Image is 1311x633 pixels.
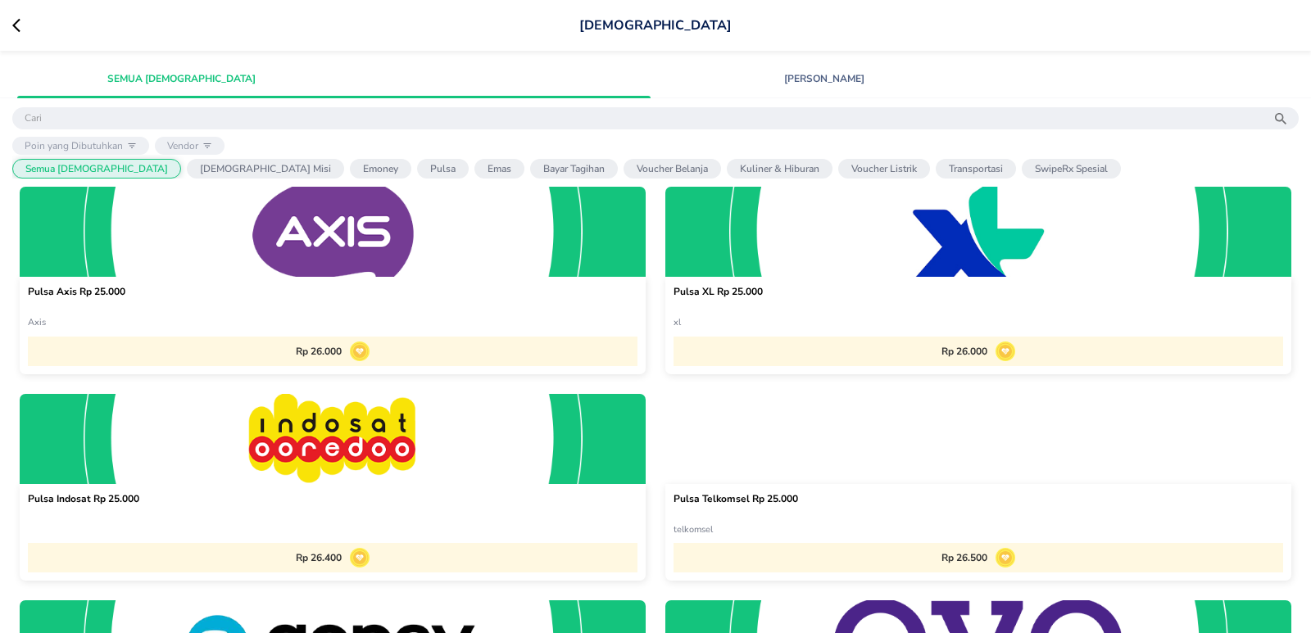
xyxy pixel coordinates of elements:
p: [DEMOGRAPHIC_DATA] Misi [200,162,331,175]
span: untitled [28,523,59,536]
span: xl [674,316,681,328]
button: [DEMOGRAPHIC_DATA] Misi [187,159,344,179]
p: Poin yang Dibutuhkan [25,139,123,152]
p: Pulsa Axis Rp 25.000 [28,285,637,310]
p: Emas [488,162,511,175]
button: Rp 26.400 [28,543,637,572]
p: Rp 26.000 [941,345,987,358]
p: Rp 26.400 [296,551,342,564]
span: Axis [28,316,46,328]
p: Rp 26.000 [296,345,342,358]
span: telkomsel [674,523,713,536]
button: Emoney [350,159,411,179]
p: Voucher Listrik [851,162,917,175]
button: Poin yang Dibutuhkan [12,137,149,155]
p: Semua [DEMOGRAPHIC_DATA] [25,162,168,175]
p: Vendor [167,139,198,152]
a: Semua [DEMOGRAPHIC_DATA] [17,64,651,93]
p: Kuliner & Hiburan [740,162,819,175]
div: [DEMOGRAPHIC_DATA] [12,16,1299,34]
p: Transportasi [949,162,1003,175]
button: Bayar Tagihan [530,159,618,179]
button: Transportasi [936,159,1016,179]
p: SwipeRx Spesial [1035,162,1108,175]
button: Rp 26.000 [674,337,1283,366]
button: Rp 26.000 [28,337,637,366]
p: Pulsa Telkomsel Rp 25.000 [674,492,1283,517]
a: [PERSON_NAME] [660,64,1294,93]
span: [PERSON_NAME] [670,71,978,86]
button: Kuliner & Hiburan [727,159,832,179]
p: Rp 26.500 [941,551,987,564]
span: Semua [DEMOGRAPHIC_DATA] [27,71,335,86]
button: SwipeRx Spesial [1022,159,1121,179]
p: Bayar Tagihan [543,162,605,175]
input: Cari [25,107,1268,129]
button: Emas [474,159,524,179]
p: Pulsa XL Rp 25.000 [674,285,1283,310]
button: Voucher Belanja [624,159,721,179]
button: Voucher Listrik [838,159,930,179]
button: Semua [DEMOGRAPHIC_DATA] [12,159,181,179]
button: Pulsa [417,159,469,179]
div: loyalty history tabs [12,59,1299,93]
button: Rp 26.500 [674,543,1283,572]
p: Pulsa [430,162,456,175]
p: Emoney [363,162,398,175]
p: Pulsa Indosat Rp 25.000 [28,492,637,517]
button: Vendor [155,137,225,155]
p: Voucher Belanja [637,162,708,175]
